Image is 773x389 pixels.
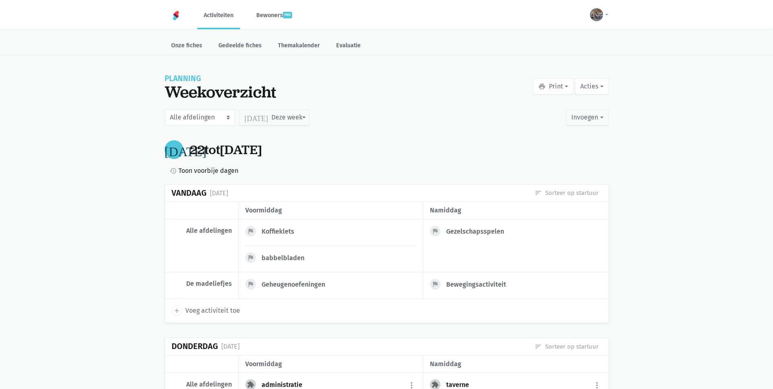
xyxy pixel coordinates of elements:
[446,381,476,389] div: taverne
[165,75,276,82] div: Planning
[172,188,207,198] div: Vandaag
[178,166,238,176] span: Toon voorbije dagen
[239,109,310,126] button: Deze week
[262,254,311,262] div: babbelbladen
[185,305,240,316] span: Voeg activiteit toe
[432,281,439,288] i: flag
[244,114,268,121] i: [DATE]
[271,38,326,55] a: Themakalender
[221,341,240,352] div: [DATE]
[247,228,254,235] i: flag
[245,359,416,369] div: voormiddag
[166,166,238,176] a: Toon voorbije dagen
[247,381,254,388] i: extension
[190,141,205,158] span: 22
[197,2,240,29] a: Activiteiten
[262,381,309,389] div: administratie
[446,281,513,289] div: Bewegingsactiviteit
[172,380,232,389] div: Alle afdelingen
[172,342,218,351] div: Donderdag
[535,343,542,350] i: sort
[330,38,367,55] a: Evaluatie
[170,167,177,175] i: history
[566,109,608,126] button: Invoegen
[165,143,207,156] i: [DATE]
[173,307,181,314] i: add
[446,228,511,236] div: Gezelschapsspelen
[533,78,573,95] button: Print
[165,82,276,101] div: Weekoverzicht
[212,38,268,55] a: Gedeelde fiches
[247,254,254,261] i: flag
[245,205,416,216] div: voormiddag
[165,38,209,55] a: Onze fiches
[262,281,332,289] div: Geheugenoefeningen
[247,281,254,288] i: flag
[432,381,439,388] i: extension
[432,228,439,235] i: flag
[535,342,599,351] a: Sorteer op startuur
[535,189,542,197] i: sort
[250,2,299,29] a: Bewonerspro
[262,228,301,236] div: Koffieklets
[430,359,601,369] div: namiddag
[430,205,601,216] div: namiddag
[575,78,608,95] button: Acties
[535,188,599,197] a: Sorteer op startuur
[172,280,232,288] div: De madeliefjes
[283,12,292,18] span: pro
[190,142,262,157] div: tot
[220,141,262,158] span: [DATE]
[171,11,181,20] img: Home
[538,83,546,90] i: print
[210,188,228,199] div: [DATE]
[172,305,240,316] a: add Voeg activiteit toe
[172,227,232,235] div: Alle afdelingen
